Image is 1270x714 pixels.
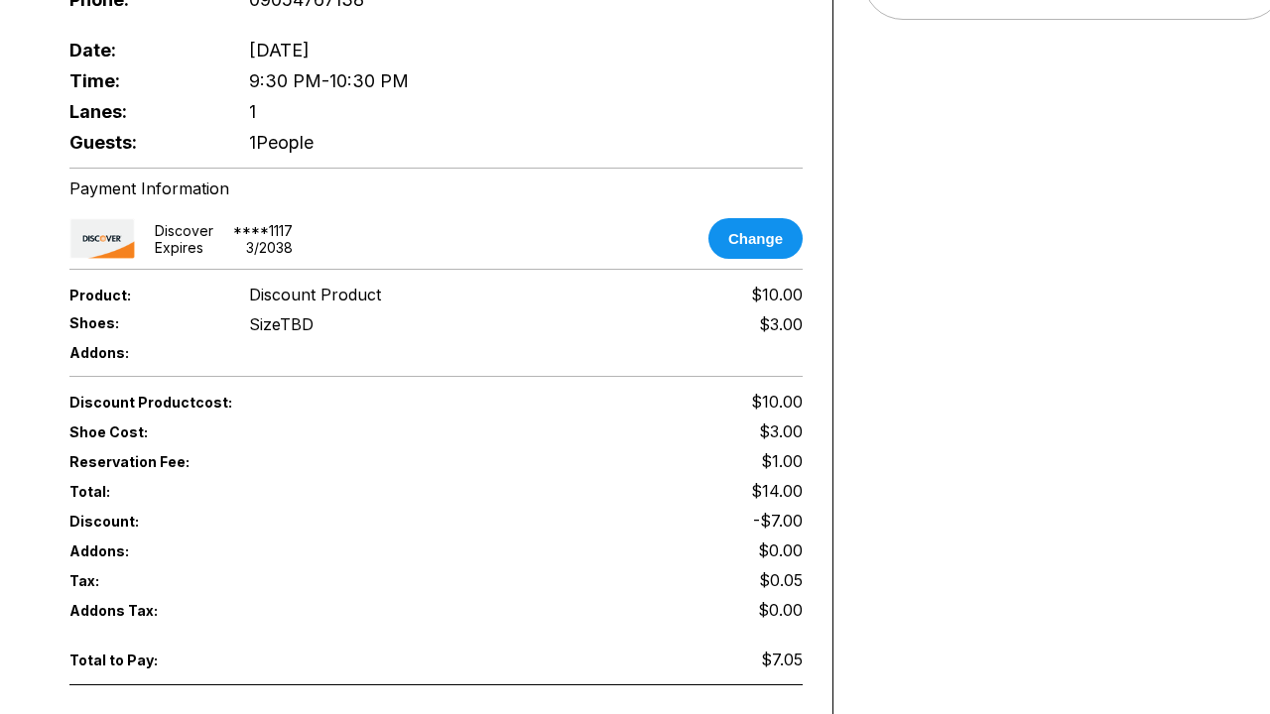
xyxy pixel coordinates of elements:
span: $0.00 [758,540,803,560]
span: Discount: [69,513,437,530]
span: Tax: [69,572,216,589]
span: $7.05 [761,650,803,669]
span: 9:30 PM - 10:30 PM [249,70,409,91]
span: -$7.00 [753,511,803,531]
span: Product: [69,287,216,303]
span: $10.00 [751,285,803,304]
div: Expires [155,239,203,256]
span: Date: [69,40,216,60]
div: 3 / 2038 [246,239,293,256]
span: $14.00 [751,481,803,501]
span: $10.00 [751,392,803,412]
span: Lanes: [69,101,216,122]
span: $0.00 [758,600,803,620]
span: $1.00 [761,451,803,471]
span: $0.05 [759,570,803,590]
button: Change [708,218,803,259]
span: Total to Pay: [69,652,216,668]
span: $3.00 [759,421,803,441]
img: card [69,218,135,259]
span: Time: [69,70,216,91]
span: 1 People [249,132,314,153]
span: Addons: [69,542,216,559]
span: Reservation Fee: [69,453,437,470]
span: Total: [69,483,437,500]
span: [DATE] [249,40,310,60]
div: Size TBD [249,314,314,334]
span: Shoe Cost: [69,423,216,440]
span: Discount Product [249,285,381,304]
span: 1 [249,101,256,122]
div: $3.00 [759,314,803,334]
span: Addons Tax: [69,602,216,619]
span: Addons: [69,344,216,361]
span: Discount Product cost: [69,394,437,411]
span: Guests: [69,132,216,153]
div: discover [155,222,213,239]
span: Shoes: [69,314,216,331]
div: Payment Information [69,178,803,198]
